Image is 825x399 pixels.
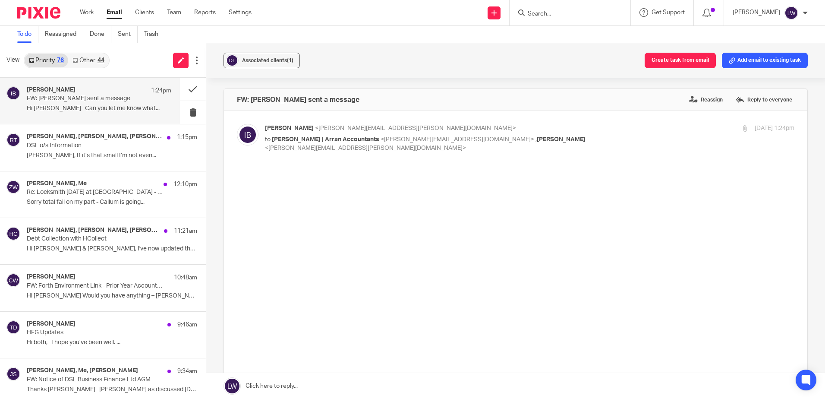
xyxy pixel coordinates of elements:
img: svg%3E [6,227,20,241]
span: <[PERSON_NAME][EMAIL_ADDRESS][DOMAIN_NAME]> [381,136,534,142]
div: 76 [57,57,64,63]
img: svg%3E [6,367,20,381]
p: Hi [PERSON_NAME] Can you let me know what... [27,105,171,112]
span: <[PERSON_NAME][EMAIL_ADDRESS][PERSON_NAME][DOMAIN_NAME]> [315,125,516,131]
p: HFG Updates [27,329,163,336]
p: 11:21am [174,227,197,235]
span: (1) [287,58,293,63]
h4: [PERSON_NAME], Me [27,180,87,187]
p: Re: Locksmith [DATE] at [GEOGRAPHIC_DATA] - [GEOGRAPHIC_DATA] Properties [27,189,163,196]
p: 1:24pm [151,86,171,95]
button: Associated clients(1) [224,53,300,68]
img: svg%3E [6,86,20,100]
span: Get Support [652,9,685,16]
button: Add email to existing task [722,53,808,68]
h4: [PERSON_NAME] [27,86,76,94]
a: Email [107,8,122,17]
label: Reassign [687,93,725,106]
img: svg%3E [6,180,20,194]
label: Reply to everyone [734,93,794,106]
p: Hi both, I hope you’ve been well. ... [27,339,197,346]
p: Sorry total fail on my part - Callum is going... [27,199,197,206]
span: [PERSON_NAME] [537,136,586,142]
a: Trash [144,26,165,43]
img: svg%3E [226,54,239,67]
p: [PERSON_NAME] [733,8,780,17]
span: Associated clients [242,58,293,63]
span: , [535,136,537,142]
p: 12:10pm [173,180,197,189]
img: svg%3E [6,320,20,334]
a: Reassigned [45,26,83,43]
img: svg%3E [237,124,258,146]
p: [DATE] 1:24pm [755,124,794,133]
a: Done [90,26,111,43]
span: to [265,136,271,142]
div: 44 [98,57,104,63]
a: Reports [194,8,216,17]
p: FW: [PERSON_NAME] sent a message [27,95,142,102]
p: 10:48am [174,273,197,282]
p: Debt Collection with HCollect [27,235,163,243]
button: Create task from email [645,53,716,68]
p: FW: Forth Environment Link - Prior Year Accounts Workings [27,282,163,290]
h4: [PERSON_NAME] [27,273,76,281]
p: 1:15pm [177,133,197,142]
a: Team [167,8,181,17]
a: Clients [135,8,154,17]
h4: [PERSON_NAME], [PERSON_NAME], [PERSON_NAME], Me [27,133,163,140]
h4: FW: [PERSON_NAME] sent a message [237,95,359,104]
h4: [PERSON_NAME], [PERSON_NAME], [PERSON_NAME] [27,227,160,234]
span: [PERSON_NAME] | Arran Accountants [272,136,379,142]
input: Search [527,10,605,18]
p: 9:46am [177,320,197,329]
a: Settings [229,8,252,17]
a: To do [17,26,38,43]
span: <[PERSON_NAME][EMAIL_ADDRESS][PERSON_NAME][DOMAIN_NAME]> [265,145,466,151]
span: View [6,56,19,65]
p: Thanks [PERSON_NAME] [PERSON_NAME] as discussed [DATE]... [27,386,197,393]
a: Other44 [68,54,108,67]
p: [PERSON_NAME], If it’s that small I’m not even... [27,152,197,159]
p: Hi [PERSON_NAME] Would you have anything – [PERSON_NAME], I... [27,292,197,300]
h4: [PERSON_NAME], Me, [PERSON_NAME] [27,367,138,374]
p: 9:34am [177,367,197,376]
img: svg%3E [6,273,20,287]
a: Work [80,8,94,17]
p: FW: Notice of DSL Business Finance Ltd AGM [27,376,163,383]
img: Pixie [17,7,60,19]
p: Hi [PERSON_NAME] & [PERSON_NAME], I've now updated the New... [27,245,197,253]
img: svg%3E [784,6,798,20]
a: Sent [118,26,138,43]
p: DSL o/s Information [27,142,163,149]
span: [PERSON_NAME] [265,125,314,131]
img: svg%3E [6,133,20,147]
h4: [PERSON_NAME] [27,320,76,328]
a: Priority76 [25,54,68,67]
